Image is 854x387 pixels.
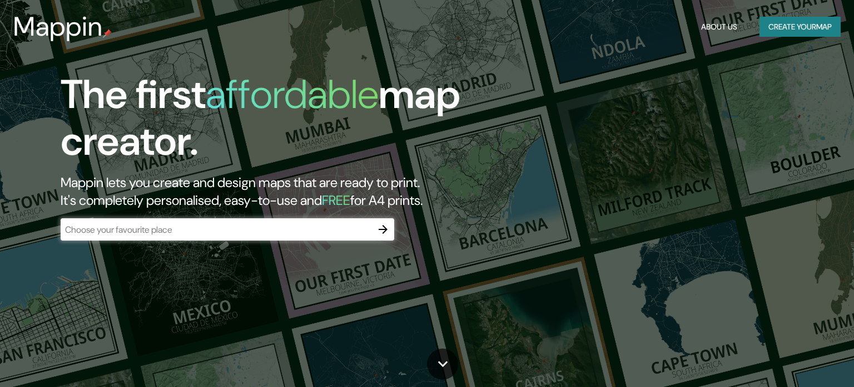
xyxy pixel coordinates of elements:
h2: Mappin lets you create and design maps that are ready to print. It's completely personalised, eas... [61,174,488,209]
button: Create yourmap [759,17,841,37]
h3: Mappin [13,11,103,42]
h1: The first map creator. [61,71,488,174]
img: mappin-pin [103,29,112,38]
input: Choose your favourite place [61,223,372,236]
h5: FREE [322,192,350,209]
h1: affordable [206,68,379,120]
button: About Us [697,17,742,37]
